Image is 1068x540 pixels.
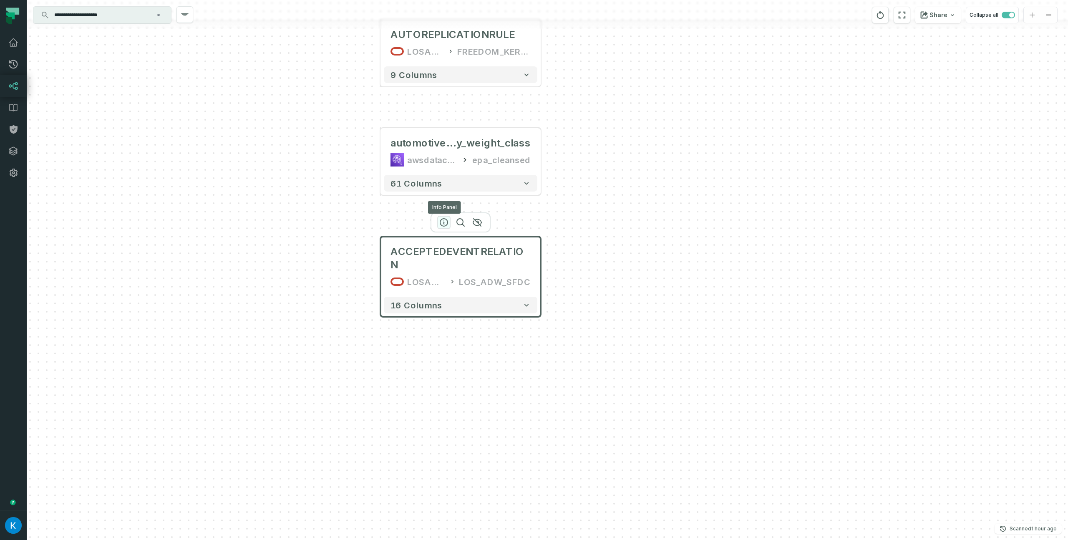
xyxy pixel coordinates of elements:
p: Scanned [1010,525,1057,533]
span: 9 columns [390,70,437,80]
span: 16 columns [390,300,442,310]
div: FREEDOM_KERMIT [457,45,531,58]
div: LOSADW1 [407,275,446,288]
div: Tooltip anchor [9,499,17,506]
span: y_weight_class [456,136,531,150]
button: zoom out [1040,7,1057,23]
div: awsdatacatalog [407,153,457,167]
div: LOSADW1 [407,45,444,58]
div: Info Panel [428,201,461,214]
button: Clear search query [154,11,163,19]
span: automotive_trends_b [390,136,456,150]
img: avatar of Kosta Shougaev [5,517,22,534]
div: LOS_ADW_SFDC [459,275,531,288]
button: Collapse all [966,7,1019,23]
span: 61 columns [390,178,442,188]
div: epa_cleansed [472,153,531,167]
span: ACCEPTEDEVENTRELATION [390,245,531,272]
button: Share [915,7,961,23]
button: Scanned[DATE] 12:02:04 PM [995,524,1062,534]
div: AUTOREPLICATIONRULE [390,28,515,41]
relative-time: Aug 27, 2025, 12:02 PM GMT+3 [1031,525,1057,532]
div: automotive_trends_by_weight_class [390,136,531,150]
